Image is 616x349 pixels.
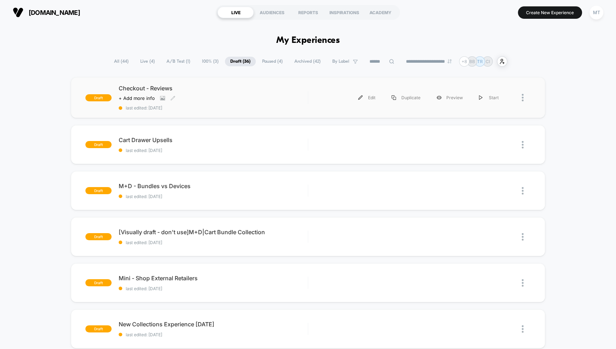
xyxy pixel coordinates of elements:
[447,59,452,63] img: end
[119,148,308,153] span: last edited: [DATE]
[85,233,112,240] span: draft
[428,90,471,106] div: Preview
[459,56,469,67] div: + 8
[350,90,383,106] div: Edit
[85,141,112,148] span: draft
[119,105,308,111] span: last edited: [DATE]
[119,332,308,337] span: last edited: [DATE]
[332,59,349,64] span: By Label
[197,57,224,66] span: 100% ( 3 )
[119,275,308,282] span: Mini - Shop External Retailers
[119,85,308,92] span: Checkout - Reviews
[471,90,507,106] div: Start
[135,57,160,66] span: Live ( 4 )
[522,233,524,241] img: close
[326,7,362,18] div: INSPIRATIONS
[469,59,475,64] p: BB
[109,57,134,66] span: All ( 44 )
[254,7,290,18] div: AUDIENCES
[119,95,155,101] span: + Add more info
[85,325,112,332] span: draft
[161,57,196,66] span: A/B Test ( 1 )
[383,90,428,106] div: Duplicate
[119,136,308,143] span: Cart Drawer Upsells
[362,7,398,18] div: ACADEMY
[391,95,396,100] img: menu
[11,7,82,18] button: [DOMAIN_NAME]
[479,95,482,100] img: menu
[85,187,112,194] span: draft
[589,6,603,19] div: MT
[522,279,524,287] img: close
[119,182,308,190] span: M+D - Bundles vs Devices
[119,286,308,291] span: last edited: [DATE]
[85,94,112,101] span: draft
[522,325,524,333] img: close
[358,95,363,100] img: menu
[257,57,288,66] span: Paused ( 4 )
[119,321,308,328] span: New Collections Experience [DATE]
[477,59,483,64] p: TR
[217,7,254,18] div: LIVE
[13,7,23,18] img: Visually logo
[119,194,308,199] span: last edited: [DATE]
[486,59,490,64] p: CI
[290,7,326,18] div: REPORTS
[119,240,308,245] span: last edited: [DATE]
[522,141,524,148] img: close
[518,6,582,19] button: Create New Experience
[522,94,524,101] img: close
[289,57,326,66] span: Archived ( 42 )
[85,279,112,286] span: draft
[587,5,605,20] button: MT
[522,187,524,195] img: close
[225,57,256,66] span: Draft ( 36 )
[276,35,340,46] h1: My Experiences
[119,229,308,236] span: [Visually draft - don't use]M+D|Cart Bundle Collection
[29,9,80,16] span: [DOMAIN_NAME]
